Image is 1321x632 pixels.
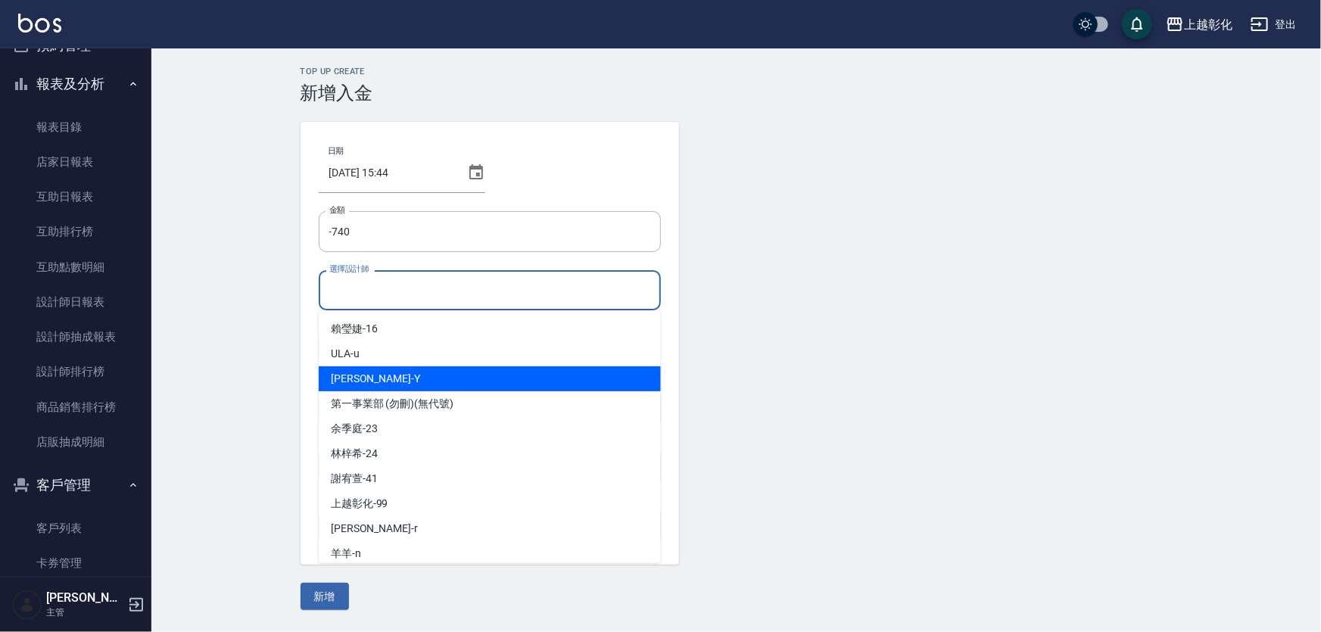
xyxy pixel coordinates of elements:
span: [PERSON_NAME] -r [331,521,418,537]
label: 金額 [329,204,345,216]
a: 店販抽成明細 [6,425,145,459]
a: 設計師日報表 [6,285,145,319]
a: 設計師抽成報表 [6,319,145,354]
button: 客戶管理 [6,465,145,505]
img: Logo [18,14,61,33]
a: 互助排行榜 [6,214,145,249]
span: 余季庭 -23 [331,421,378,437]
h2: Top Up Create [301,67,1173,76]
span: 上越彰化 -99 [331,496,388,512]
img: Person [12,590,42,620]
a: 商品銷售排行榜 [6,390,145,425]
a: 店家日報表 [6,145,145,179]
span: 林梓希 -24 [331,446,378,462]
p: 主管 [46,606,123,619]
h5: [PERSON_NAME] [46,590,123,606]
a: 卡券管理 [6,546,145,581]
label: 日期 [328,145,344,157]
span: 羊羊 -n [331,546,361,562]
span: ULA -u [331,346,360,362]
button: 上越彰化 [1160,9,1238,40]
span: 謝宥萱 -41 [331,471,378,487]
label: 選擇設計師 [329,263,369,275]
div: 上越彰化 [1184,15,1232,34]
button: save [1122,9,1152,39]
span: [PERSON_NAME] -Y [331,371,420,387]
a: 報表目錄 [6,110,145,145]
a: 設計師排行榜 [6,354,145,389]
span: 第一事業部 (勿刪) (無代號) [331,396,453,412]
h3: 新增入金 [301,83,1173,104]
button: 報表及分析 [6,64,145,104]
button: 登出 [1245,11,1303,39]
a: 互助點數明細 [6,250,145,285]
button: 新增 [301,583,349,611]
span: 賴瑩婕 -16 [331,321,378,337]
a: 互助日報表 [6,179,145,214]
a: 客戶列表 [6,511,145,546]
